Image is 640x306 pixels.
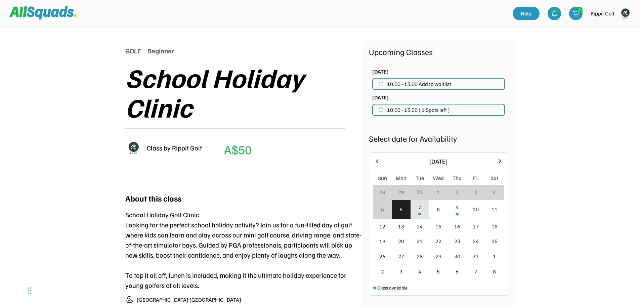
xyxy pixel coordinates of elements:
div: 16 [454,222,460,230]
div: 5 [381,205,384,213]
img: Rippitlogov2_green.png [618,7,632,20]
div: 7 [474,267,477,275]
div: Mon [396,174,407,182]
div: [DATE] [372,93,389,101]
div: Upcoming Classes [369,46,508,58]
div: 17 [473,222,479,230]
div: Tue [416,174,424,182]
button: 10:00 - 13:00 Add to waitlist [372,78,505,90]
div: Select date for Availability [369,132,508,144]
div: 12 [379,222,385,230]
div: 29 [435,252,441,260]
div: School Holiday Clinic [125,62,362,122]
div: 24 [473,237,479,245]
img: Rippitlogov2_green.png [125,140,141,156]
div: 8 [493,267,496,275]
button: 10:00 - 13:00 ( 1 Spots left ) [372,104,505,116]
div: [DATE] [385,157,493,166]
div: 6 [456,267,459,275]
img: shopping-cart-01%20%281%29.svg [572,10,579,17]
div: 31 [473,252,479,260]
div: 11 [492,205,498,213]
div: 15 [435,222,441,230]
div: Rippit Golf [591,9,614,17]
div: 27 [398,252,404,260]
div: 1 [437,188,440,196]
div: Sun [378,174,387,182]
div: 19 [379,237,385,245]
div: Class available [377,284,408,291]
div: 7 [418,203,421,211]
div: 14 [417,222,423,230]
div: 26 [379,252,385,260]
div: Class by Rippit Golf [147,143,202,153]
div: 4 [493,188,496,196]
div: 22 [435,237,441,245]
div: 4 [418,267,421,275]
div: 30 [417,188,423,196]
img: bell-03%20%281%29.svg [551,10,558,17]
div: 28 [379,188,385,196]
div: 8 [437,205,440,213]
div: 6 [399,205,402,213]
div: 9 [456,203,459,211]
a: Help [513,7,540,20]
div: 2 [577,7,582,12]
div: 10 [473,205,479,213]
div: 23 [454,237,460,245]
div: A$50 [224,140,252,159]
div: 20 [398,237,404,245]
div: 28 [417,252,423,260]
div: 25 [492,237,498,245]
div: 29 [398,188,404,196]
span: 10:00 - 13:00 Add to waitlist [387,81,451,87]
div: 13 [398,222,404,230]
div: 2 [381,267,384,275]
div: School Holiday Golf Clinic Looking for the perfect school holiday activity? Join us for a fun-fil... [125,210,362,290]
div: Wed [433,174,444,182]
div: [GEOGRAPHIC_DATA] [GEOGRAPHIC_DATA] [137,296,241,304]
div: 5 [437,267,440,275]
div: 18 [492,222,498,230]
div: 2 [456,188,459,196]
img: Squad%20Logo.svg [9,6,77,19]
span: 10:00 - 13:00 ( 1 Spots left ) [387,107,450,113]
div: 21 [417,237,423,245]
div: GOLF [125,46,141,56]
div: About this class [125,192,181,204]
div: Beginner [147,46,174,56]
div: Thu [453,174,462,182]
div: Sat [490,174,498,182]
div: 3 [474,188,477,196]
div: 3 [399,267,402,275]
div: Fri [473,174,479,182]
div: 30 [454,252,460,260]
div: [DATE] [372,68,389,76]
div: 1 [493,252,496,260]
